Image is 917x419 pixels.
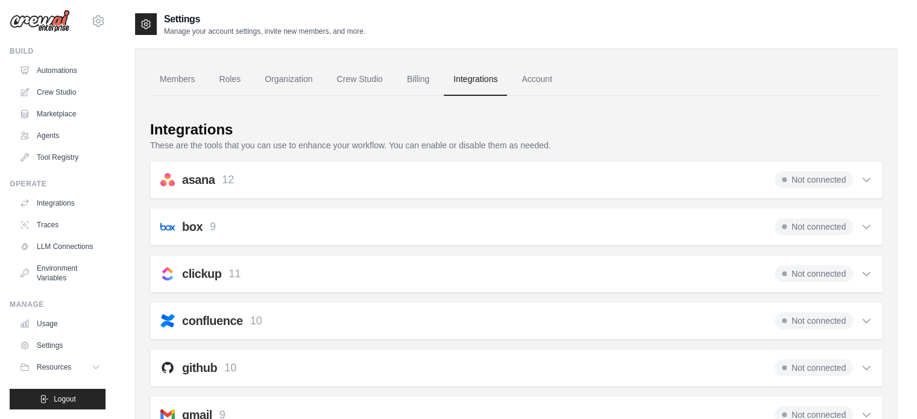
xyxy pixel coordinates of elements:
[182,171,215,188] h2: asana
[14,215,106,235] a: Traces
[182,265,221,282] h2: clickup
[224,360,236,376] p: 10
[150,139,883,151] p: These are the tools that you can use to enhance your workflow. You can enable or disable them as ...
[14,126,106,145] a: Agents
[228,266,241,282] p: 11
[775,359,853,376] span: Not connected
[14,314,106,333] a: Usage
[14,148,106,167] a: Tool Registry
[512,63,562,96] a: Account
[10,46,106,56] div: Build
[775,171,853,188] span: Not connected
[210,219,216,235] p: 9
[10,10,70,33] img: Logo
[160,361,175,375] img: github.svg
[160,266,175,281] img: clickup.svg
[37,362,71,372] span: Resources
[775,265,853,282] span: Not connected
[14,61,106,80] a: Automations
[14,194,106,213] a: Integrations
[150,63,204,96] a: Members
[775,218,853,235] span: Not connected
[397,63,439,96] a: Billing
[160,313,175,328] img: confluence.svg
[209,63,250,96] a: Roles
[182,359,217,376] h2: github
[182,218,203,235] h2: box
[327,63,392,96] a: Crew Studio
[14,237,106,256] a: LLM Connections
[14,358,106,377] button: Resources
[250,313,262,329] p: 10
[222,172,234,188] p: 12
[14,336,106,355] a: Settings
[14,83,106,102] a: Crew Studio
[14,104,106,124] a: Marketplace
[182,312,243,329] h2: confluence
[164,27,365,36] p: Manage your account settings, invite new members, and more.
[10,389,106,409] button: Logout
[10,179,106,189] div: Operate
[10,300,106,309] div: Manage
[164,12,365,27] h2: Settings
[150,120,233,139] div: Integrations
[444,63,507,96] a: Integrations
[54,394,76,404] span: Logout
[160,219,175,234] img: box.svg
[160,172,175,187] img: asana.svg
[14,259,106,288] a: Environment Variables
[775,312,853,329] span: Not connected
[255,63,322,96] a: Organization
